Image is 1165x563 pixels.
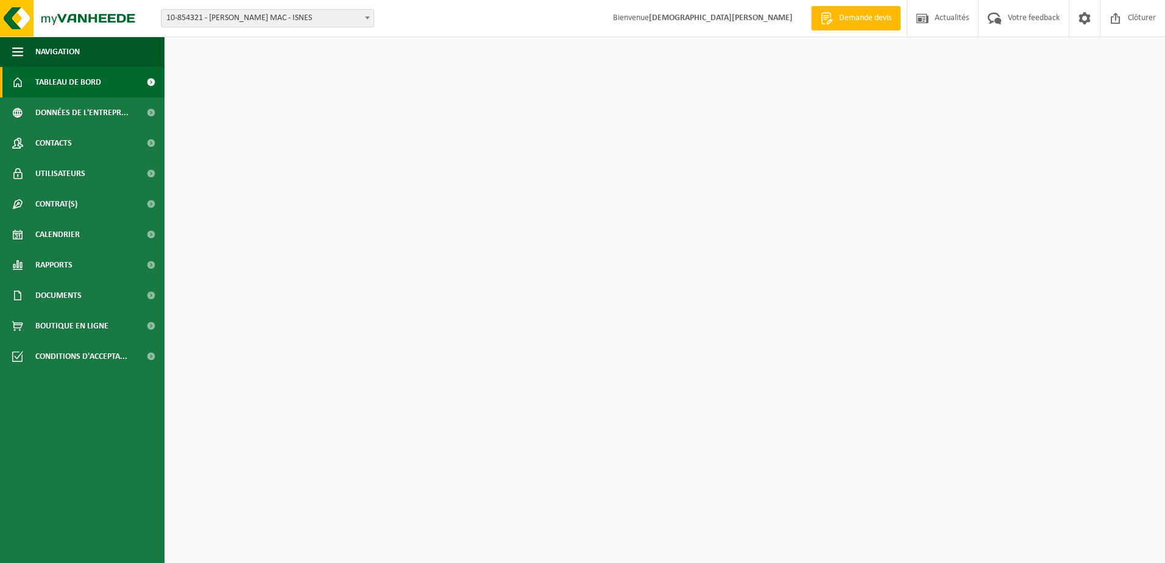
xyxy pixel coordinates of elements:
span: Documents [35,280,82,311]
a: Demande devis [811,6,901,30]
span: Navigation [35,37,80,67]
span: 10-854321 - ELIA CRÉALYS MAC - ISNES [161,10,374,27]
span: Calendrier [35,219,80,250]
span: Boutique en ligne [35,311,108,341]
span: 10-854321 - ELIA CRÉALYS MAC - ISNES [161,9,374,27]
span: Contrat(s) [35,189,77,219]
span: Rapports [35,250,73,280]
span: Conditions d'accepta... [35,341,127,372]
span: Demande devis [836,12,894,24]
span: Données de l'entrepr... [35,97,129,128]
span: Contacts [35,128,72,158]
span: Tableau de bord [35,67,101,97]
strong: [DEMOGRAPHIC_DATA][PERSON_NAME] [649,13,793,23]
span: Utilisateurs [35,158,85,189]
